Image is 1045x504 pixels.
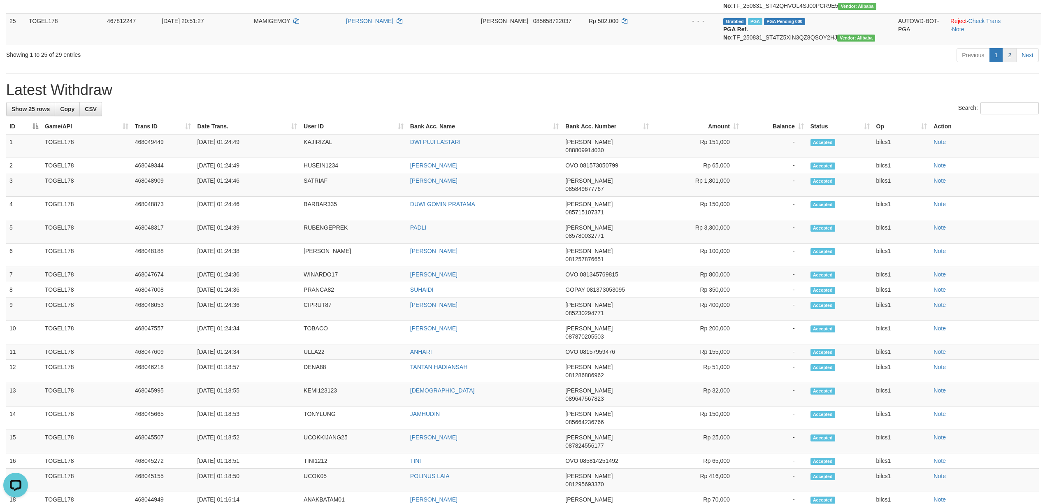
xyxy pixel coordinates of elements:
th: ID: activate to sort column descending [6,119,42,134]
td: 4 [6,197,42,220]
span: Copy 08157959476 to clipboard [580,348,615,355]
th: Amount: activate to sort column ascending [652,119,742,134]
a: [PERSON_NAME] [410,248,457,254]
span: Copy 085780032771 to clipboard [565,232,604,239]
span: Copy 085715107371 to clipboard [565,209,604,216]
span: Copy 081573050799 to clipboard [580,162,618,169]
td: - [742,282,807,297]
td: TF_250831_ST4TZ5XIN3QZ8QSOY2HJ [720,13,895,45]
span: [PERSON_NAME] [565,325,613,332]
td: [DATE] 01:18:50 [194,469,301,492]
span: [PERSON_NAME] [565,224,613,231]
td: 9 [6,297,42,321]
span: 467812247 [107,18,136,24]
td: bilcs1 [873,453,931,469]
th: Status: activate to sort column ascending [807,119,873,134]
td: - [742,344,807,360]
td: 25 [6,13,26,45]
span: [PERSON_NAME] [565,139,613,145]
td: 3 [6,173,42,197]
td: 1 [6,134,42,158]
td: UCOK05 [300,469,407,492]
td: 15 [6,430,42,453]
span: PGA Pending [764,18,805,25]
span: Accepted [810,325,835,332]
a: [DEMOGRAPHIC_DATA] [410,387,475,394]
td: Rp 200,000 [652,321,742,344]
a: CSV [79,102,102,116]
td: - [742,197,807,220]
span: Copy 087870205503 to clipboard [565,333,604,340]
a: Check Trans [968,18,1001,24]
span: Accepted [810,139,835,146]
th: Trans ID: activate to sort column ascending [132,119,194,134]
td: bilcs1 [873,430,931,453]
span: [PERSON_NAME] [565,201,613,207]
span: GOPAY [565,286,585,293]
td: bilcs1 [873,220,931,244]
a: Note [934,139,946,145]
td: TONYLUNG [300,406,407,430]
span: Accepted [810,458,835,465]
th: Action [930,119,1039,134]
th: Bank Acc. Name: activate to sort column ascending [407,119,562,134]
td: CIPRUT87 [300,297,407,321]
td: Rp 350,000 [652,282,742,297]
b: PGA Ref. No: [723,26,748,41]
td: · · [947,13,1041,45]
td: 468045665 [132,406,194,430]
td: [DATE] 01:24:36 [194,267,301,282]
td: [DATE] 01:24:36 [194,297,301,321]
a: Note [934,177,946,184]
span: Show 25 rows [12,106,50,112]
td: PRANCA82 [300,282,407,297]
a: Previous [957,48,989,62]
span: CSV [85,106,97,112]
span: Copy 085658722037 to clipboard [533,18,571,24]
th: Balance: activate to sort column ascending [742,119,807,134]
td: 468045272 [132,453,194,469]
td: [DATE] 01:24:38 [194,244,301,267]
td: 468045155 [132,469,194,492]
a: PADLI [410,224,426,231]
a: [PERSON_NAME] [410,496,457,503]
span: Copy 081345769815 to clipboard [580,271,618,278]
a: [PERSON_NAME] [410,325,457,332]
a: Next [1016,48,1039,62]
a: Note [934,434,946,441]
td: bilcs1 [873,344,931,360]
a: [PERSON_NAME] [410,271,457,278]
td: AUTOWD-BOT-PGA [895,13,947,45]
a: Note [934,302,946,308]
td: 468048053 [132,297,194,321]
span: Accepted [810,248,835,255]
td: 468045995 [132,383,194,406]
span: [PERSON_NAME] [565,302,613,308]
td: bilcs1 [873,321,931,344]
td: 11 [6,344,42,360]
a: Note [934,348,946,355]
td: TOGEL178 [42,360,132,383]
a: Note [934,458,946,464]
span: Accepted [810,388,835,395]
td: 8 [6,282,42,297]
td: 468049344 [132,158,194,173]
a: Note [934,325,946,332]
td: [DATE] 01:24:34 [194,321,301,344]
td: [DATE] 01:24:34 [194,344,301,360]
td: [DATE] 01:24:46 [194,197,301,220]
td: 468048873 [132,197,194,220]
td: TOGEL178 [42,406,132,430]
td: BARBAR335 [300,197,407,220]
td: Rp 1,801,000 [652,173,742,197]
td: 468048909 [132,173,194,197]
td: - [742,430,807,453]
td: TOGEL178 [42,321,132,344]
td: TOGEL178 [42,158,132,173]
td: 468047008 [132,282,194,297]
td: - [742,360,807,383]
span: MAMIGEMOY [254,18,290,24]
td: 16 [6,453,42,469]
td: TOGEL178 [42,344,132,360]
td: DENA88 [300,360,407,383]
